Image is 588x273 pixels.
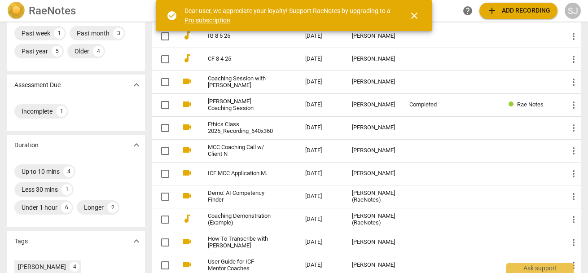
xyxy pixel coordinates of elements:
[182,236,193,247] span: videocam
[208,98,273,112] a: [PERSON_NAME] Coaching Session
[298,208,345,231] td: [DATE]
[487,5,497,16] span: add
[352,101,395,108] div: [PERSON_NAME]
[409,101,448,108] div: Completed
[52,46,62,57] div: 5
[7,2,25,20] img: Logo
[298,116,345,139] td: [DATE]
[22,203,57,212] div: Under 1 hour
[509,101,517,108] span: Review status: completed
[208,236,273,249] a: How To Transcribe with [PERSON_NAME]
[506,263,574,273] div: Ask support
[70,262,79,272] div: 4
[22,47,48,56] div: Past year
[22,167,60,176] div: Up to 10 mins
[565,3,581,19] button: SJ
[18,262,66,271] div: [PERSON_NAME]
[208,213,273,226] a: Coaching Demonstration (Example)
[182,53,193,64] span: audiotrack
[130,78,143,92] button: Show more
[182,30,193,41] span: audiotrack
[77,29,110,38] div: Past month
[462,5,473,16] span: help
[409,10,420,21] span: close
[568,214,579,225] span: more_vert
[298,139,345,162] td: [DATE]
[208,170,273,177] a: ICF MCC Application M.
[568,145,579,156] span: more_vert
[184,17,230,24] a: Pro subscription
[113,28,124,39] div: 3
[352,213,395,226] div: [PERSON_NAME] (RaeNotes)
[54,28,65,39] div: 1
[208,259,273,272] a: User Guide for ICF Mentor Coaches
[29,4,76,17] h2: RaeNotes
[208,56,273,62] a: CF 8 4 25
[298,70,345,93] td: [DATE]
[63,166,74,177] div: 4
[568,191,579,202] span: more_vert
[167,10,177,21] span: check_circle
[130,138,143,152] button: Show more
[131,140,142,150] span: expand_more
[404,5,425,26] button: Close
[56,106,67,117] div: 1
[568,100,579,110] span: more_vert
[352,262,395,269] div: [PERSON_NAME]
[182,122,193,132] span: videocam
[130,234,143,248] button: Show more
[208,144,273,158] a: MCC Coaching Call w/ Client N
[208,33,273,40] a: IG 8 5 25
[352,147,395,154] div: [PERSON_NAME]
[298,25,345,48] td: [DATE]
[84,203,104,212] div: Longer
[208,190,273,203] a: Demo: AI Competency Finder
[352,239,395,246] div: [PERSON_NAME]
[14,237,28,246] p: Tags
[182,99,193,110] span: videocam
[61,202,72,213] div: 6
[352,190,395,203] div: [PERSON_NAME] (RaeNotes)
[208,75,273,89] a: Coaching Session with [PERSON_NAME]
[184,6,393,25] div: Dear user, we appreciate your loyalty! Support RaeNotes by upgrading to a
[93,46,104,57] div: 4
[352,79,395,85] div: [PERSON_NAME]
[14,80,61,90] p: Assessment Due
[75,47,89,56] div: Older
[298,162,345,185] td: [DATE]
[182,167,193,178] span: videocam
[298,231,345,254] td: [DATE]
[487,5,550,16] span: Add recording
[22,185,58,194] div: Less 30 mins
[568,260,579,271] span: more_vert
[352,33,395,40] div: [PERSON_NAME]
[352,56,395,62] div: [PERSON_NAME]
[182,76,193,87] span: videocam
[568,77,579,88] span: more_vert
[107,202,118,213] div: 2
[61,184,72,195] div: 1
[568,31,579,42] span: more_vert
[131,236,142,247] span: expand_more
[517,101,544,108] span: Rae Notes
[460,3,476,19] a: Help
[14,141,39,150] p: Duration
[568,123,579,133] span: more_vert
[22,107,53,116] div: Incomplete
[208,121,273,135] a: Ethics Class 2025_Recording_640x360
[7,2,149,20] a: LogoRaeNotes
[352,170,395,177] div: [PERSON_NAME]
[131,79,142,90] span: expand_more
[568,54,579,65] span: more_vert
[182,213,193,224] span: audiotrack
[568,237,579,248] span: more_vert
[182,190,193,201] span: videocam
[352,124,395,131] div: [PERSON_NAME]
[182,259,193,270] span: videocam
[22,29,50,38] div: Past week
[479,3,557,19] button: Upload
[298,93,345,116] td: [DATE]
[298,185,345,208] td: [DATE]
[182,145,193,155] span: videocam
